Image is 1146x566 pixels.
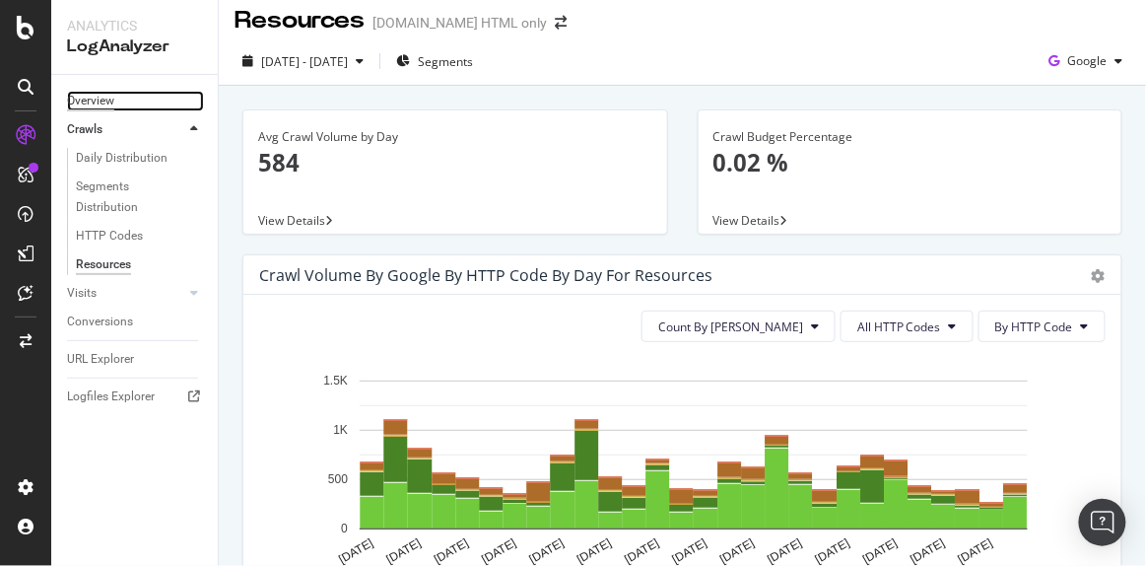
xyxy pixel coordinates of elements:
[995,318,1073,335] span: By HTTP Code
[333,424,348,438] text: 1K
[76,254,204,275] a: Resources
[1067,52,1107,69] span: Google
[76,226,143,247] div: HTTP Codes
[76,226,204,247] a: HTTP Codes
[67,35,202,58] div: LogAnalyzer
[341,523,348,536] text: 0
[67,91,204,111] a: Overview
[418,53,473,70] span: Segments
[372,13,547,33] div: [DOMAIN_NAME] HTML only
[713,146,1108,179] p: 0.02 %
[235,4,365,37] div: Resources
[76,148,204,169] a: Daily Distribution
[258,212,325,229] span: View Details
[555,16,567,30] div: arrow-right-arrow-left
[713,212,780,229] span: View Details
[328,473,348,487] text: 500
[388,45,481,77] button: Segments
[67,312,133,332] div: Conversions
[67,387,155,407] div: Logfiles Explorer
[323,375,348,389] text: 1.5K
[67,283,97,304] div: Visits
[978,311,1106,342] button: By HTTP Code
[259,265,712,285] div: Crawl Volume by google by HTTP Code by Day for Resources
[658,318,803,335] span: Count By Day
[67,119,102,140] div: Crawls
[67,312,204,332] a: Conversions
[261,53,348,70] span: [DATE] - [DATE]
[713,128,1108,146] div: Crawl Budget Percentage
[76,177,204,218] a: Segments Distribution
[857,318,941,335] span: All HTTP Codes
[76,177,185,218] div: Segments Distribution
[67,16,202,35] div: Analytics
[76,254,131,275] div: Resources
[67,387,204,407] a: Logfiles Explorer
[67,349,204,370] a: URL Explorer
[258,146,652,179] p: 584
[67,349,134,370] div: URL Explorer
[258,128,652,146] div: Avg Crawl Volume by Day
[1092,269,1106,283] div: gear
[841,311,974,342] button: All HTTP Codes
[235,45,371,77] button: [DATE] - [DATE]
[67,283,184,304] a: Visits
[67,91,114,111] div: Overview
[1079,499,1126,546] div: Open Intercom Messenger
[67,119,184,140] a: Crawls
[641,311,836,342] button: Count By [PERSON_NAME]
[76,148,168,169] div: Daily Distribution
[1041,45,1130,77] button: Google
